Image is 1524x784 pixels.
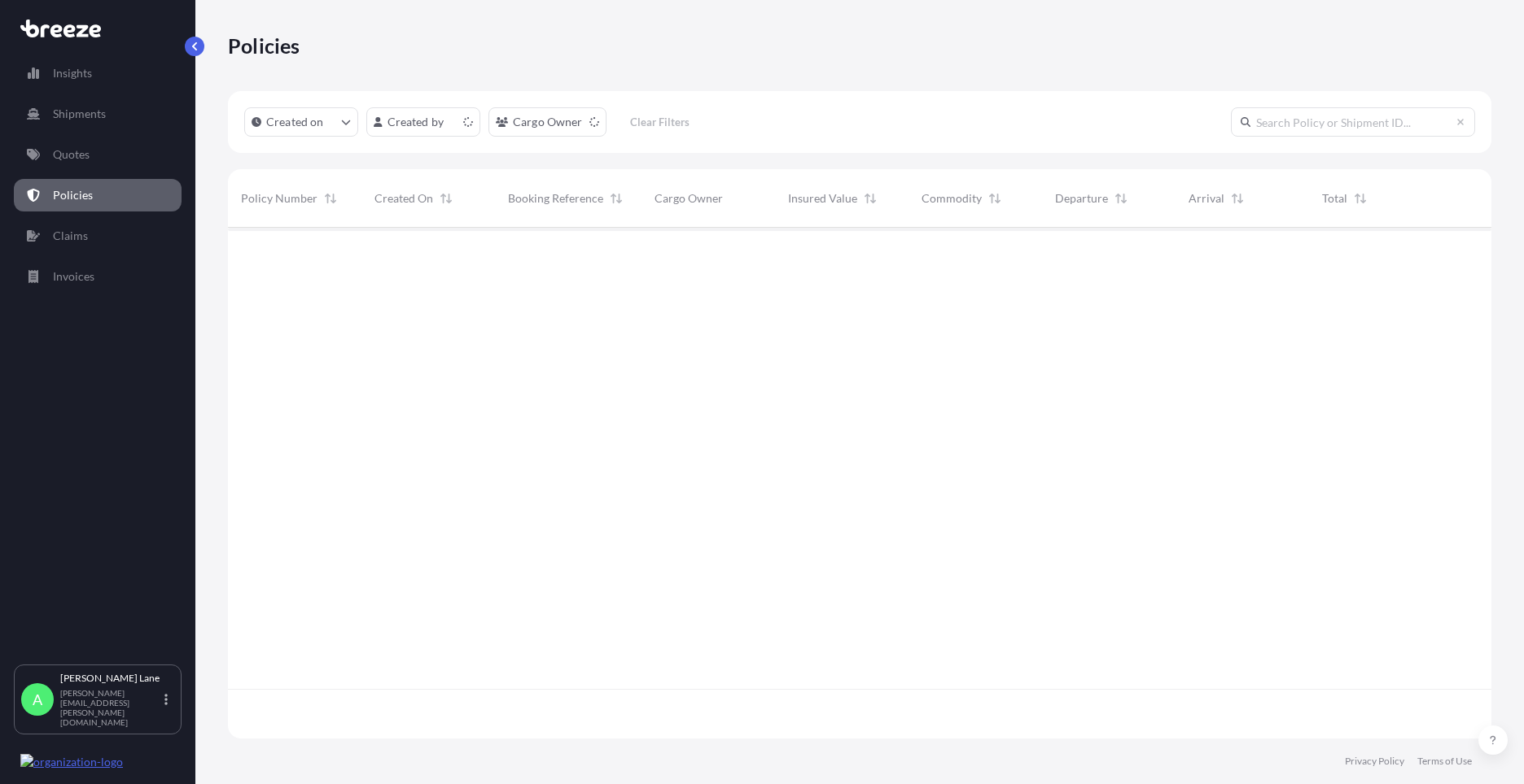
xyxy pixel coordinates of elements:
[14,179,182,211] a: Policies
[861,189,880,208] button: Sort
[228,33,300,59] p: Policies
[374,190,433,207] span: Created On
[366,107,480,137] button: createdBy Filter options
[655,190,723,207] span: Cargo Owner
[14,220,182,252] a: Claims
[630,114,690,130] p: Clear Filters
[1055,190,1108,207] span: Departure
[20,754,123,770] img: organization-logo
[1111,189,1131,208] button: Sort
[488,107,607,137] button: cargoOwner Filter options
[607,189,626,208] button: Sort
[1322,190,1347,207] span: Total
[513,114,583,130] p: Cargo Owner
[53,187,93,203] p: Policies
[388,114,444,130] p: Created by
[788,190,857,207] span: Insured Value
[1417,755,1472,768] a: Terms of Use
[33,691,42,708] span: A
[1228,189,1247,208] button: Sort
[436,189,456,208] button: Sort
[53,228,88,244] p: Claims
[508,190,603,207] span: Booking Reference
[1189,190,1224,207] span: Arrival
[53,106,106,122] p: Shipments
[244,107,358,137] button: createdOn Filter options
[53,146,90,163] p: Quotes
[60,672,161,685] p: [PERSON_NAME] Lane
[14,260,182,293] a: Invoices
[985,189,1005,208] button: Sort
[615,109,706,135] button: Clear Filters
[321,189,340,208] button: Sort
[1231,107,1475,137] input: Search Policy or Shipment ID...
[241,190,317,207] span: Policy Number
[14,98,182,130] a: Shipments
[53,268,94,285] p: Invoices
[1345,755,1404,768] a: Privacy Policy
[53,65,92,81] p: Insights
[14,57,182,89] a: Insights
[266,114,324,130] p: Created on
[1351,189,1370,208] button: Sort
[14,138,182,171] a: Quotes
[60,688,161,727] p: [PERSON_NAME][EMAIL_ADDRESS][PERSON_NAME][DOMAIN_NAME]
[922,190,982,207] span: Commodity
